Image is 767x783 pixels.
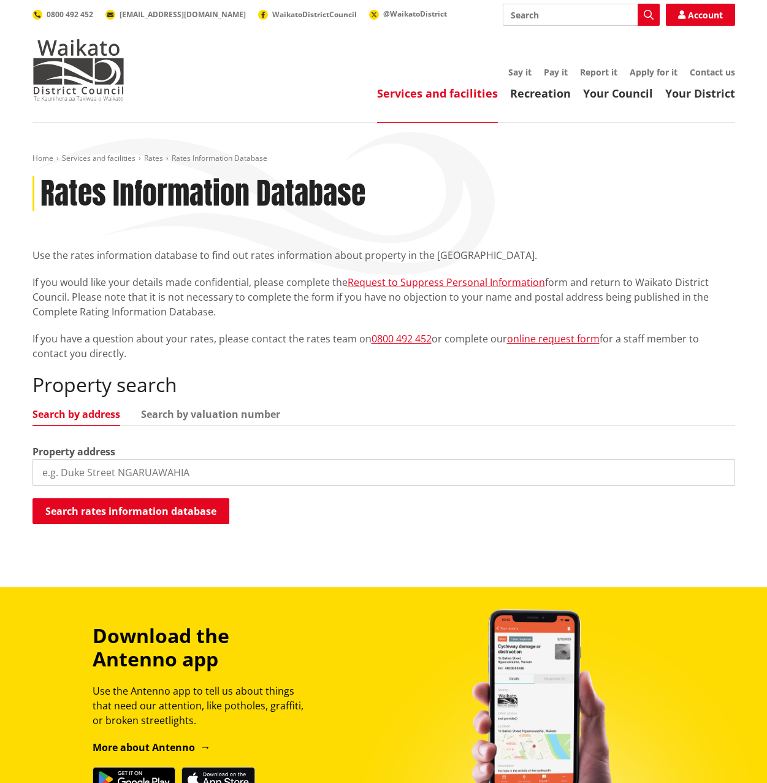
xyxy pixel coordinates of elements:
a: [EMAIL_ADDRESS][DOMAIN_NAME] [105,9,246,20]
a: Say it [508,66,532,78]
a: Contact us [690,66,735,78]
input: Search input [503,4,660,26]
a: Rates [144,153,163,163]
p: Use the rates information database to find out rates information about property in the [GEOGRAPHI... [32,248,735,263]
a: Services and facilities [377,86,498,101]
span: @WaikatoDistrict [383,9,447,19]
a: Pay it [544,66,568,78]
h2: Property search [32,373,735,396]
p: Use the Antenno app to tell us about things that need our attention, like potholes, graffiti, or ... [93,684,315,728]
h3: Download the Antenno app [93,624,315,671]
nav: breadcrumb [32,153,735,164]
a: Search by address [32,409,120,419]
a: Apply for it [630,66,677,78]
a: More about Antenno [93,741,211,754]
label: Property address [32,444,115,459]
a: Your Council [583,86,653,101]
a: 0800 492 452 [372,332,432,345]
a: Search by valuation number [141,409,280,419]
a: WaikatoDistrictCouncil [258,9,357,20]
span: [EMAIL_ADDRESS][DOMAIN_NAME] [120,9,246,20]
a: Home [32,153,53,163]
a: Your District [665,86,735,101]
h1: Rates Information Database [40,176,365,212]
a: @WaikatoDistrict [369,9,447,19]
input: e.g. Duke Street NGARUAWAHIA [32,459,735,486]
a: Report it [580,66,617,78]
p: If you have a question about your rates, please contact the rates team on or complete our for a s... [32,331,735,361]
p: If you would like your details made confidential, please complete the form and return to Waikato ... [32,275,735,319]
a: Services and facilities [62,153,135,163]
a: Recreation [510,86,571,101]
span: WaikatoDistrictCouncil [272,9,357,20]
a: Account [666,4,735,26]
span: Rates Information Database [172,153,267,163]
a: Request to Suppress Personal Information [348,276,545,289]
span: 0800 492 452 [47,9,93,20]
button: Search rates information database [32,498,229,524]
img: Waikato District Council - Te Kaunihera aa Takiwaa o Waikato [32,39,124,101]
a: online request form [507,332,600,345]
a: 0800 492 452 [32,9,93,20]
